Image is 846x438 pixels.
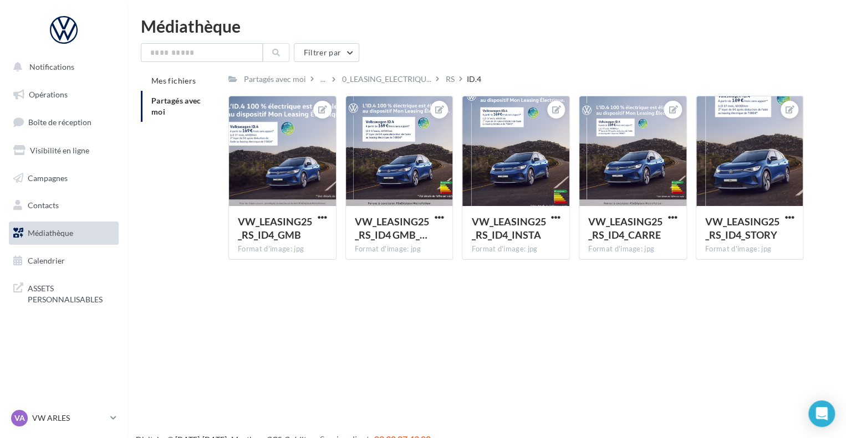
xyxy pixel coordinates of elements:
[151,96,201,116] span: Partagés avec moi
[29,90,68,99] span: Opérations
[355,215,429,241] span: VW_LEASING25_RS_ID4 GMB_720x720px
[294,43,359,62] button: Filtrer par
[7,194,121,217] a: Contacts
[705,244,794,254] div: Format d'image: jpg
[30,146,89,155] span: Visibilité en ligne
[7,139,121,162] a: Visibilité en ligne
[808,400,835,427] div: Open Intercom Messenger
[28,173,68,182] span: Campagnes
[29,62,74,71] span: Notifications
[28,117,91,127] span: Boîte de réception
[355,244,444,254] div: Format d'image: jpg
[7,276,121,309] a: ASSETS PERSONNALISABLES
[238,244,327,254] div: Format d'image: jpg
[32,413,106,424] p: VW ARLES
[14,413,25,424] span: VA
[588,215,662,241] span: VW_LEASING25_RS_ID4_CARRE
[705,215,779,241] span: VW_LEASING25_RS_ID4_STORY
[7,110,121,134] a: Boîte de réception
[7,167,121,190] a: Campagnes
[471,215,546,241] span: VW_LEASING25_RS_ID4_INSTA
[28,228,73,238] span: Médiathèque
[28,281,114,305] span: ASSETS PERSONNALISABLES
[7,249,121,272] a: Calendrier
[471,244,560,254] div: Format d'image: jpg
[28,256,65,265] span: Calendrier
[7,83,121,106] a: Opérations
[9,408,119,429] a: VA VW ARLES
[141,18,833,34] div: Médiathèque
[446,74,455,85] div: RS
[588,244,677,254] div: Format d'image: jpg
[7,55,116,79] button: Notifications
[7,221,121,245] a: Médiathèque
[28,200,59,210] span: Contacts
[318,71,328,87] div: ...
[151,76,196,85] span: Mes fichiers
[238,215,312,241] span: VW_LEASING25_RS_ID4_GMB
[467,74,481,85] div: ID.4
[342,74,431,85] span: 0_LEASING_ELECTRIQU...
[244,74,306,85] div: Partagés avec moi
